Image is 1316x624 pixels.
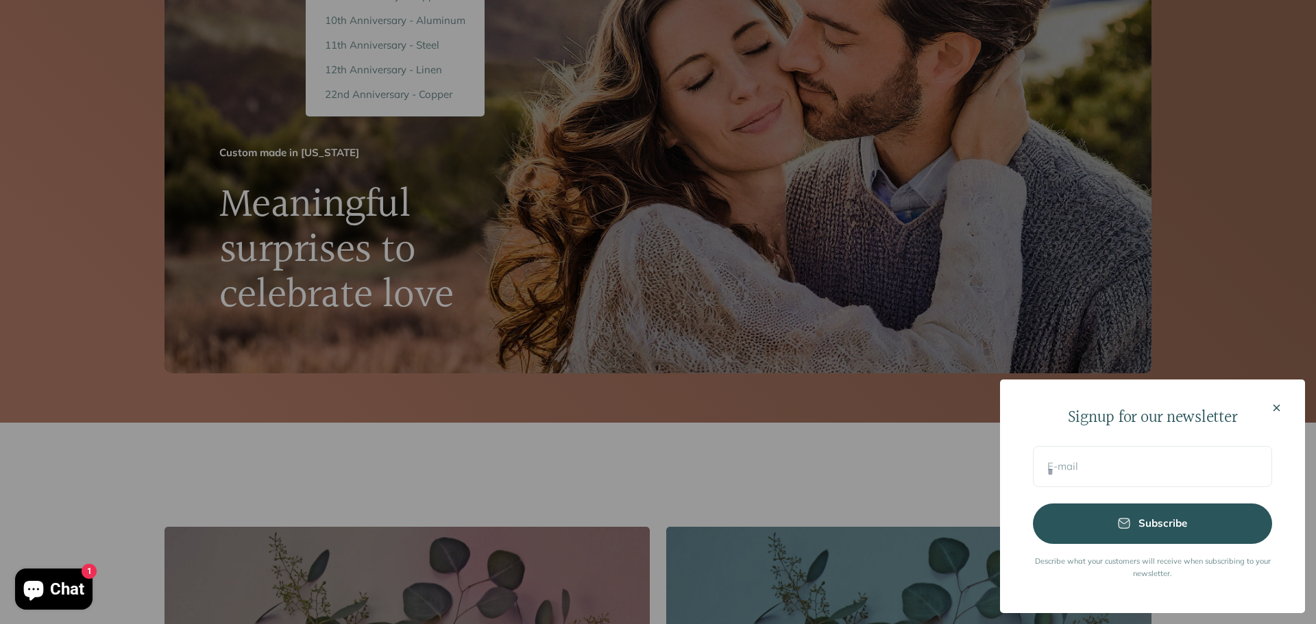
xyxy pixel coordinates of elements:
button: Subscribe [1033,503,1272,543]
div: Subscribe [1060,515,1245,532]
button: Close [1270,401,1283,414]
p: Describe what your customers will receive when subscribing to your newsletter. [1033,555,1272,580]
inbox-online-store-chat: Shopify online store chat [11,569,97,613]
p: Signup for our newsletter [1033,407,1272,430]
